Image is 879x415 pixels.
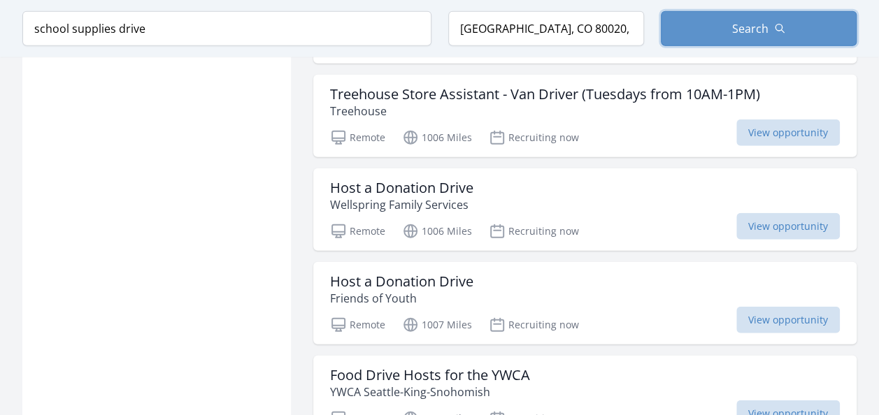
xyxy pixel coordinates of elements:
[330,103,760,119] p: Treehouse
[448,11,644,46] input: Location
[330,180,473,196] h3: Host a Donation Drive
[22,11,431,46] input: Keyword
[736,119,840,146] span: View opportunity
[330,273,473,290] h3: Host a Donation Drive
[402,316,472,333] p: 1007 Miles
[736,213,840,240] span: View opportunity
[330,316,385,333] p: Remote
[736,307,840,333] span: View opportunity
[732,20,769,37] span: Search
[330,223,385,240] p: Remote
[330,86,760,103] h3: Treehouse Store Assistant - Van Driver (Tuesdays from 10AM-1PM)
[489,223,579,240] p: Recruiting now
[313,168,857,251] a: Host a Donation Drive Wellspring Family Services Remote 1006 Miles Recruiting now View opportunity
[661,11,857,46] button: Search
[313,75,857,157] a: Treehouse Store Assistant - Van Driver (Tuesdays from 10AM-1PM) Treehouse Remote 1006 Miles Recru...
[402,223,472,240] p: 1006 Miles
[330,129,385,146] p: Remote
[489,316,579,333] p: Recruiting now
[330,384,530,400] p: YWCA Seattle-King-Snohomish
[402,129,472,146] p: 1006 Miles
[330,196,473,213] p: Wellspring Family Services
[330,290,473,307] p: Friends of Youth
[313,262,857,344] a: Host a Donation Drive Friends of Youth Remote 1007 Miles Recruiting now View opportunity
[330,367,530,384] h3: Food Drive Hosts for the YWCA
[489,129,579,146] p: Recruiting now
